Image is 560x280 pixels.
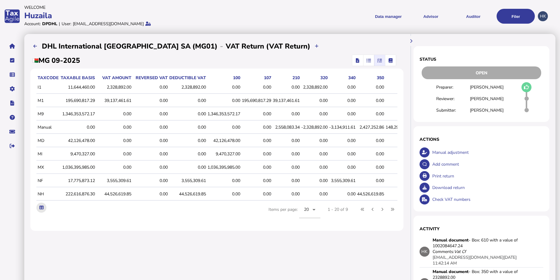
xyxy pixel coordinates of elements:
div: 1,346,353,572.17 [60,111,95,117]
button: Developer hub links [6,97,19,110]
div: 0.00 [133,178,168,184]
div: 0.00 [329,111,356,117]
div: 0.00 [273,178,300,184]
td: M9 [36,108,59,120]
div: [DATE] 11:42:14 AM [433,255,524,266]
div: 222,616,876.30 [60,191,95,197]
div: 0.00 [242,124,271,130]
div: 0.00 [357,178,384,184]
td: MX [36,161,59,174]
th: taxCode [36,75,59,81]
div: 0.00 [207,124,240,130]
div: - [218,41,226,51]
div: 0.00 [301,164,328,170]
button: Help pages [6,111,19,124]
div: 0.00 [242,111,271,117]
div: 0.00 [329,191,356,197]
button: Sign out [6,140,19,152]
div: - Box: 610 with a value of 1002084647.24 [433,237,524,249]
div: 0.00 [357,151,384,157]
div: 2,328,892.00 [301,84,328,90]
td: I1 [36,81,59,94]
div: 0.00 [357,111,384,117]
button: Mark as draft [521,82,531,92]
button: Tasks [6,54,19,67]
h1: Activity [420,226,543,232]
app-user-presentation: [EMAIL_ADDRESS][DOMAIN_NAME] [433,255,504,260]
div: -3,134,911.61 [329,124,356,130]
mat-form-field: Change page size [299,201,320,225]
div: Download return [431,182,543,194]
div: HK [420,247,430,257]
div: 2,427,252.86 [357,124,384,130]
div: [PERSON_NAME] [470,96,504,102]
div: [PERSON_NAME] [470,84,504,90]
div: 42,126,478.00 [60,138,95,143]
div: 0.00 [169,164,206,170]
div: 320 [301,75,328,81]
div: 100 [207,75,240,81]
span: 20 [304,207,309,212]
button: Upload transactions [312,41,322,51]
div: 1,036,395,985.00 [60,164,95,170]
div: 355 [386,75,407,81]
div: Reviewer: [436,96,470,102]
button: Hide [406,36,416,46]
div: 0.00 [207,84,240,90]
div: 350 [357,75,384,81]
div: 0.00 [242,151,271,157]
div: 0.00 [357,164,384,170]
div: 0.00 [301,111,328,117]
div: Deductible VAT [169,75,206,81]
menu: navigate products [281,9,535,24]
button: Manage settings [6,83,19,95]
button: Auditor [454,9,492,24]
mat-button-toggle: Reconcilliation view by document [363,55,374,66]
div: 0.00 [242,178,271,184]
div: Open [422,66,541,79]
div: 0.00 [242,138,271,143]
button: Open printable view of return. [420,171,430,181]
div: 0.00 [301,138,328,143]
div: 0.00 [96,151,131,157]
div: 0.00 [273,151,300,157]
div: 0.00 [329,138,356,143]
div: 9,470,327.00 [207,151,240,157]
div: 0.00 [133,111,168,117]
div: 0.00 [301,98,328,103]
div: Reversed VAT [133,75,168,81]
td: MD [36,134,59,147]
div: 0.00 [133,98,168,103]
button: Home [6,40,19,52]
h2: VAT Return (VAT Return) [226,42,310,51]
h2: DHL International [GEOGRAPHIC_DATA] SA (MG01) [42,42,218,51]
button: Shows a dropdown of Data manager options [369,9,407,24]
div: 107 [242,75,271,81]
div: DPDHL [42,21,57,27]
div: 0.00 [386,151,407,157]
div: 0.00 [386,138,407,143]
div: 44,526,619.85 [169,191,206,197]
div: Profile settings [538,11,548,21]
div: 1,346,353,572.17 [207,111,240,117]
div: 0.00 [133,124,168,130]
i: Protected by 2-step verification [145,22,151,26]
div: 0.00 [273,191,300,197]
div: Add comment [431,158,543,170]
div: 0.00 [301,151,328,157]
div: 2,558,083.34 [273,124,300,130]
div: Preparer: [436,84,470,90]
div: 0.00 [133,164,168,170]
div: 340 [329,75,356,81]
div: -2,328,892.00 [301,124,328,130]
div: 0.00 [96,164,131,170]
div: 0.00 [273,84,300,90]
div: 2,328,892.00 [96,84,131,90]
div: 3,555,309.61 [96,178,131,184]
td: NH [36,188,59,201]
div: 42,126,478.00 [207,138,240,143]
div: 9,470,327.00 [60,151,95,157]
div: 0.00 [207,191,240,197]
div: Huzaila [24,10,278,21]
div: 0.00 [169,138,206,143]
